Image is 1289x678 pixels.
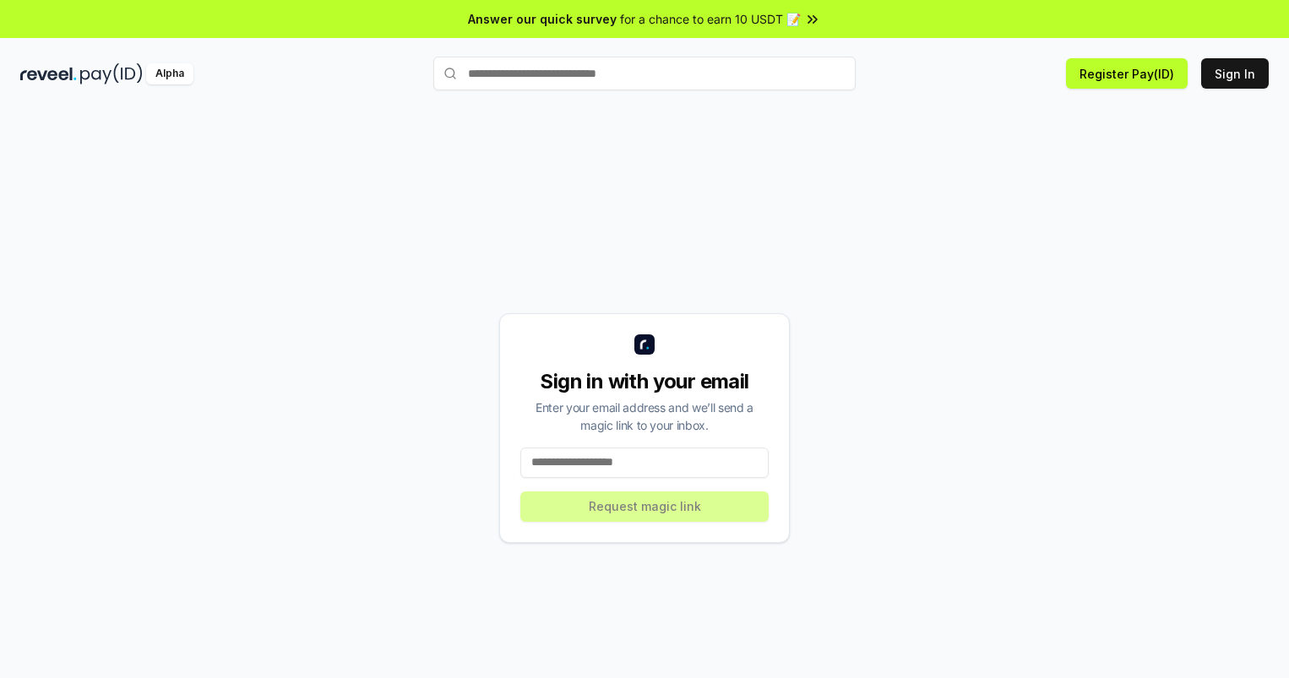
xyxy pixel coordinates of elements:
div: Enter your email address and we’ll send a magic link to your inbox. [520,399,769,434]
img: pay_id [80,63,143,84]
span: Answer our quick survey [468,10,617,28]
button: Register Pay(ID) [1066,58,1188,89]
div: Alpha [146,63,193,84]
span: for a chance to earn 10 USDT 📝 [620,10,801,28]
img: logo_small [634,334,655,355]
button: Sign In [1201,58,1269,89]
div: Sign in with your email [520,368,769,395]
img: reveel_dark [20,63,77,84]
